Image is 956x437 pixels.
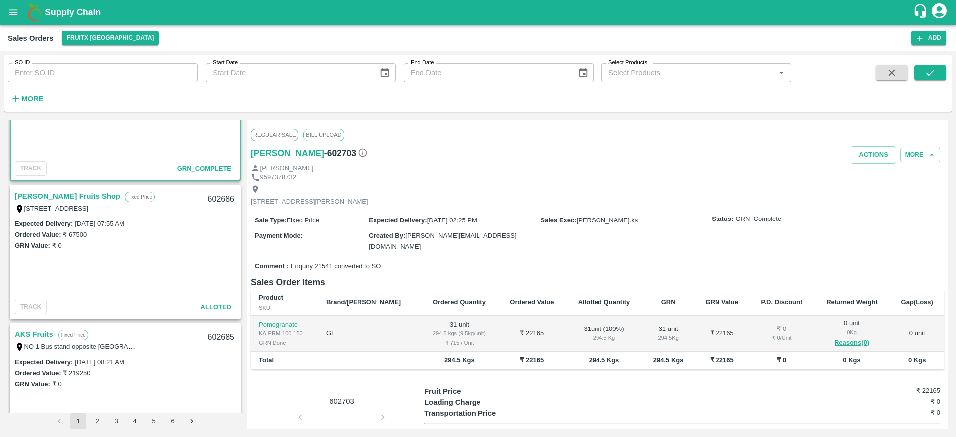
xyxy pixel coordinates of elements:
a: AKS Fruits [15,328,53,341]
div: 31 unit ( 100 %) [574,325,634,343]
b: GRN Value [706,298,738,306]
span: [PERSON_NAME][EMAIL_ADDRESS][DOMAIN_NAME] [369,232,516,250]
div: ₹ 715 / Unit [428,338,490,347]
td: ₹ 22165 [694,316,749,352]
b: Ordered Quantity [433,298,486,306]
span: [DATE] 02:25 PM [427,217,477,224]
p: 9597378732 [260,173,296,182]
button: Go to page 3 [108,413,124,429]
div: 602685 [202,326,240,349]
span: Fixed Price [287,217,319,224]
span: GRN_Complete [735,215,781,224]
input: Start Date [206,63,371,82]
span: Alloted [201,303,231,311]
div: 31 unit [650,325,686,343]
h6: ₹ 0 [854,408,940,418]
a: Supply Chain [45,5,913,19]
b: GRN [661,298,676,306]
div: SKU [259,303,310,312]
button: Actions [851,146,896,164]
span: Regular Sale [251,129,298,141]
div: 294.5 Kg [574,333,634,342]
div: account of current user [930,2,948,23]
input: End Date [404,63,570,82]
b: 294.5 Kgs [653,356,684,364]
label: GRN Value: [15,380,50,388]
button: Go to page 6 [165,413,181,429]
label: Sale Type : [255,217,287,224]
label: Ordered Value: [15,369,61,377]
a: [PERSON_NAME] Fruits Shop [15,190,120,203]
label: ₹ 219250 [63,369,90,377]
h6: ₹ 22165 [854,386,940,396]
a: [PERSON_NAME] [251,146,324,160]
b: ₹ 22165 [520,356,544,364]
input: Select Products [604,66,772,79]
label: Expected Delivery : [369,217,427,224]
div: customer-support [913,3,930,21]
td: GL [318,316,420,352]
span: Enquiry 21541 converted to SO [291,262,381,271]
strong: More [21,95,44,103]
label: ₹ 0 [52,242,62,249]
button: Select DC [62,31,159,45]
button: Choose date [375,63,394,82]
b: Product [259,294,283,301]
span: [PERSON_NAME].ks [577,217,638,224]
div: 0 unit [822,319,882,348]
b: Total [259,356,274,364]
label: SO ID [15,59,30,67]
div: 602686 [202,188,240,211]
b: Returned Weight [826,298,878,306]
label: GRN Value: [15,242,50,249]
b: ₹ 22165 [710,356,734,364]
b: P.D. Discount [761,298,802,306]
h6: ₹ 22165 [854,427,940,437]
label: Payment Mode : [255,232,303,239]
div: KA-PRM-100-150 [259,329,310,338]
b: 294.5 Kgs [589,356,619,364]
label: Expected Delivery : [15,358,73,366]
b: ₹ 0 [777,356,786,364]
input: Enter SO ID [8,63,198,82]
label: ₹ 67500 [63,231,87,238]
p: Fixed Price [58,330,88,340]
label: End Date [411,59,434,67]
td: 0 unit [890,316,944,352]
button: Reasons(0) [822,337,882,349]
div: ₹ 0 / Unit [757,333,806,342]
td: 31 unit [420,316,498,352]
label: Ordered Value: [15,231,61,238]
b: 0 Kgs [843,356,860,364]
div: Sales Orders [8,32,54,45]
button: Open [775,66,788,79]
button: Add [911,31,946,45]
h6: Sales Order Items [251,275,944,289]
button: Go to page 2 [89,413,105,429]
label: [DATE] 07:55 AM [75,220,124,227]
label: Comment : [255,262,289,271]
label: Created By : [369,232,405,239]
label: NO 1 Bus stand opposite [GEOGRAPHIC_DATA] [GEOGRAPHIC_DATA], [GEOGRAPHIC_DATA], 604203 [24,342,331,350]
img: logo [25,2,45,22]
button: Choose date [574,63,593,82]
button: Go to page 5 [146,413,162,429]
label: Start Date [213,59,238,67]
p: Loading Charge [424,397,553,408]
p: Transportation Price [424,408,553,419]
button: More [900,148,940,162]
label: Select Products [608,59,647,67]
label: Status: [712,215,733,224]
div: GRN Done [259,338,310,347]
p: Fixed Price [125,192,155,202]
b: 0 Kgs [908,356,926,364]
b: Ordered Value [510,298,554,306]
p: [PERSON_NAME] [260,164,314,173]
b: 294.5 Kgs [444,356,475,364]
span: GRN_Complete [177,165,231,172]
p: 602703 [304,396,379,407]
div: 0 Kg [822,328,882,337]
button: Go to next page [184,413,200,429]
button: More [8,90,46,107]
